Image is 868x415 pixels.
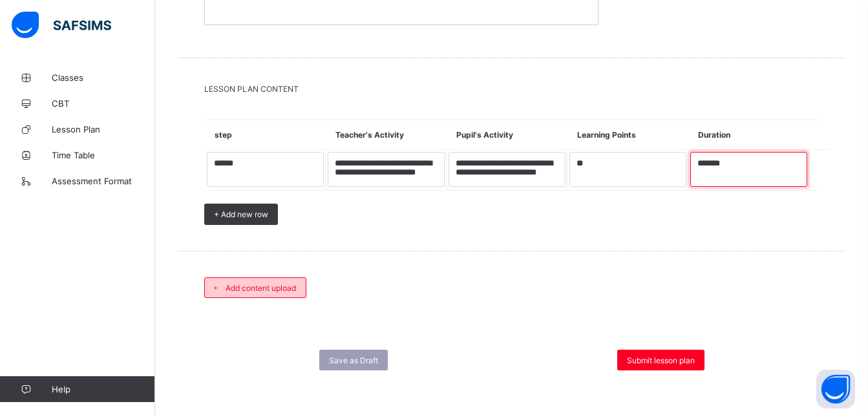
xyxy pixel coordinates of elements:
button: Open asap [816,370,855,409]
th: Learning Points [567,120,688,150]
span: Submit lesson plan [627,356,695,365]
th: Duration [688,120,809,150]
span: Help [52,384,154,394]
span: LESSON PLAN CONTENT [204,84,819,94]
th: Pupil's Activity [447,120,567,150]
span: Lesson Plan [52,124,155,134]
img: safsims [12,12,111,39]
span: Time Table [52,150,155,160]
span: Classes [52,72,155,83]
span: CBT [52,98,155,109]
span: + Add new row [214,209,268,219]
span: Save as Draft [329,356,378,365]
span: Add content upload [226,283,296,293]
span: Assessment Format [52,176,155,186]
th: step [205,120,326,150]
th: Teacher's Activity [326,120,447,150]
